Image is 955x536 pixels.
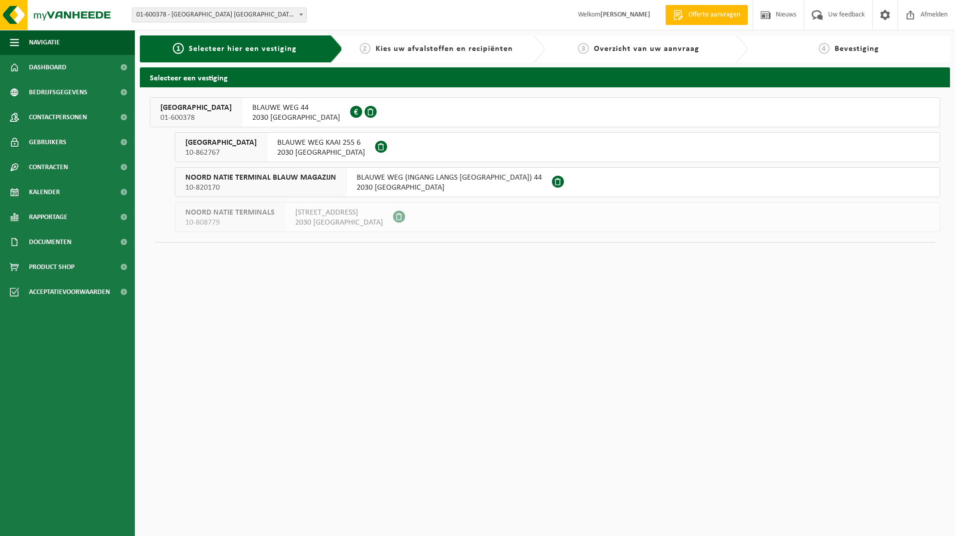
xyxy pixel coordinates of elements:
[160,103,232,113] span: [GEOGRAPHIC_DATA]
[185,148,257,158] span: 10-862767
[360,43,371,54] span: 2
[357,173,542,183] span: BLAUWE WEG (INGANG LANGS [GEOGRAPHIC_DATA]) 44
[29,279,110,304] span: Acceptatievoorwaarden
[173,43,184,54] span: 1
[140,67,950,87] h2: Selecteer een vestiging
[357,183,542,193] span: 2030 [GEOGRAPHIC_DATA]
[29,230,71,255] span: Documenten
[189,45,297,53] span: Selecteer hier een vestiging
[295,218,383,228] span: 2030 [GEOGRAPHIC_DATA]
[29,55,66,80] span: Dashboard
[175,167,940,197] button: NOORD NATIE TERMINAL BLAUW MAGAZIJN 10-820170 BLAUWE WEG (INGANG LANGS [GEOGRAPHIC_DATA]) 442030 ...
[594,45,699,53] span: Overzicht van uw aanvraag
[175,132,940,162] button: [GEOGRAPHIC_DATA] 10-862767 BLAUWE WEG KAAI 255 62030 [GEOGRAPHIC_DATA]
[185,183,336,193] span: 10-820170
[185,173,336,183] span: NOORD NATIE TERMINAL BLAUW MAGAZIJN
[29,130,66,155] span: Gebruikers
[578,43,589,54] span: 3
[295,208,383,218] span: [STREET_ADDRESS]
[252,113,340,123] span: 2030 [GEOGRAPHIC_DATA]
[835,45,879,53] span: Bevestiging
[29,205,67,230] span: Rapportage
[29,105,87,130] span: Contactpersonen
[29,255,74,279] span: Product Shop
[819,43,830,54] span: 4
[29,180,60,205] span: Kalender
[665,5,748,25] a: Offerte aanvragen
[29,155,68,180] span: Contracten
[29,80,87,105] span: Bedrijfsgegevens
[29,30,60,55] span: Navigatie
[160,113,232,123] span: 01-600378
[277,138,365,148] span: BLAUWE WEG KAAI 255 6
[376,45,513,53] span: Kies uw afvalstoffen en recipiënten
[185,218,275,228] span: 10-808779
[132,7,307,22] span: 01-600378 - NOORD NATIE TERMINAL NV - ANTWERPEN
[252,103,340,113] span: BLAUWE WEG 44
[185,138,257,148] span: [GEOGRAPHIC_DATA]
[277,148,365,158] span: 2030 [GEOGRAPHIC_DATA]
[600,11,650,18] strong: [PERSON_NAME]
[132,8,306,22] span: 01-600378 - NOORD NATIE TERMINAL NV - ANTWERPEN
[150,97,940,127] button: [GEOGRAPHIC_DATA] 01-600378 BLAUWE WEG 442030 [GEOGRAPHIC_DATA]
[686,10,743,20] span: Offerte aanvragen
[185,208,275,218] span: NOORD NATIE TERMINALS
